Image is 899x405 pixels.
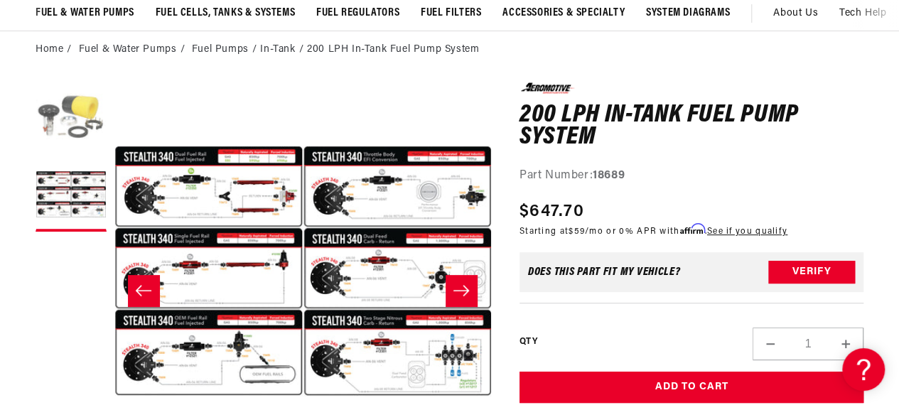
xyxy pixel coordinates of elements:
button: Slide right [446,275,477,306]
nav: breadcrumbs [36,42,863,58]
a: Fuel & Water Pumps [79,42,177,58]
strong: 18689 [593,170,625,181]
button: Load image 1 in gallery view [36,82,107,153]
span: About Us [773,8,818,18]
button: Verify [768,261,855,283]
span: Fuel Filters [421,6,481,21]
span: Fuel Cells, Tanks & Systems [156,6,295,21]
a: Fuel Pumps [192,42,249,58]
div: Does This part fit My vehicle? [528,266,681,278]
li: 200 LPH In-Tank Fuel Pump System [307,42,479,58]
span: Fuel & Water Pumps [36,6,134,21]
div: Part Number: [520,167,863,185]
span: Tech Help [839,6,886,21]
a: See if you qualify - Learn more about Affirm Financing (opens in modal) [707,227,787,236]
button: Load image 2 in gallery view [36,161,107,232]
span: Fuel Regulators [316,6,399,21]
p: Starting at /mo or 0% APR with . [520,225,787,238]
a: Home [36,42,63,58]
label: QTY [520,336,537,348]
span: $647.70 [520,199,584,225]
h1: 200 LPH In-Tank Fuel Pump System [520,104,863,149]
button: Slide left [128,275,159,306]
li: In-Tank [260,42,307,58]
span: System Diagrams [646,6,730,21]
button: Add to Cart [520,372,863,404]
span: Affirm [679,224,704,234]
span: $59 [569,227,585,236]
span: Accessories & Specialty [502,6,625,21]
